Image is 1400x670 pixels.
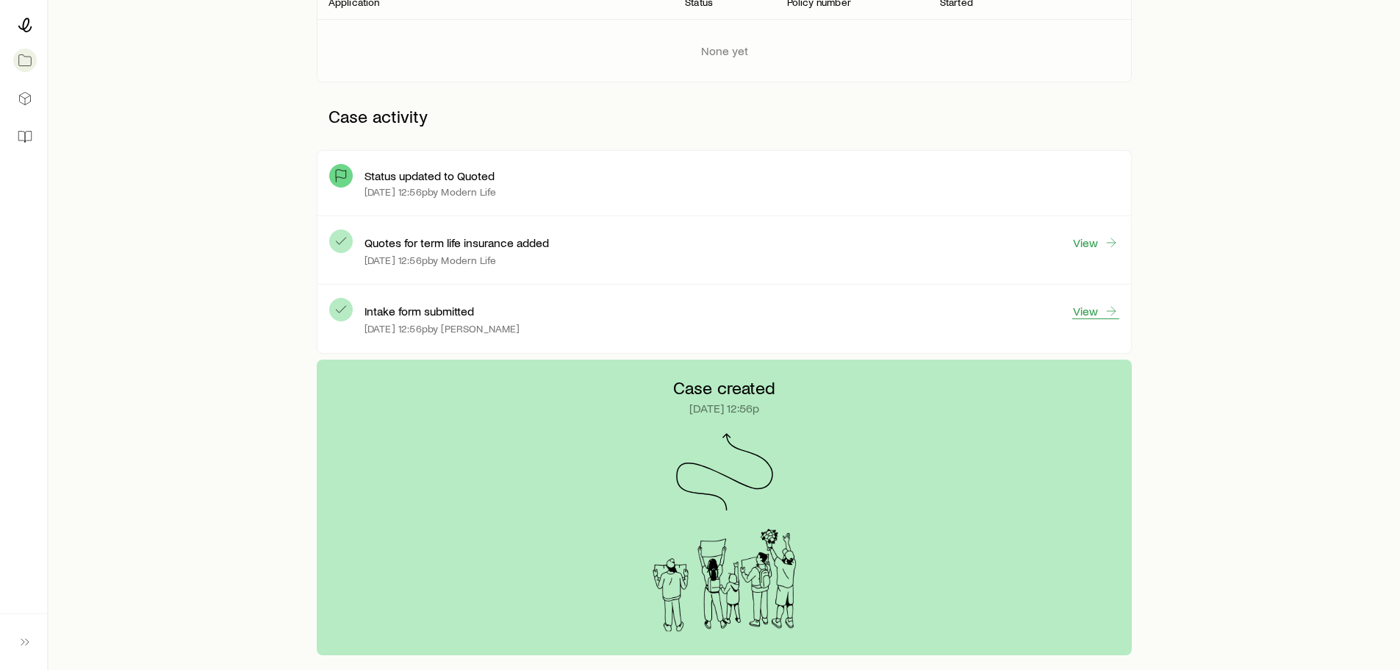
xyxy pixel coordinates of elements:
[317,94,1132,138] p: Case activity
[1072,303,1119,319] a: View
[689,401,759,416] p: [DATE] 12:56p
[365,235,549,250] p: Quotes for term life insurance added
[365,323,520,335] p: [DATE] 12:56p by [PERSON_NAME]
[673,377,775,398] p: Case created
[701,43,748,58] p: None yet
[365,186,496,198] p: [DATE] 12:56p by Modern Life
[1072,235,1119,251] a: View
[365,304,474,318] p: Intake form submitted
[639,529,810,632] img: Arrival Signs
[365,168,495,183] p: Status updated to Quoted
[365,254,496,266] p: [DATE] 12:56p by Modern Life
